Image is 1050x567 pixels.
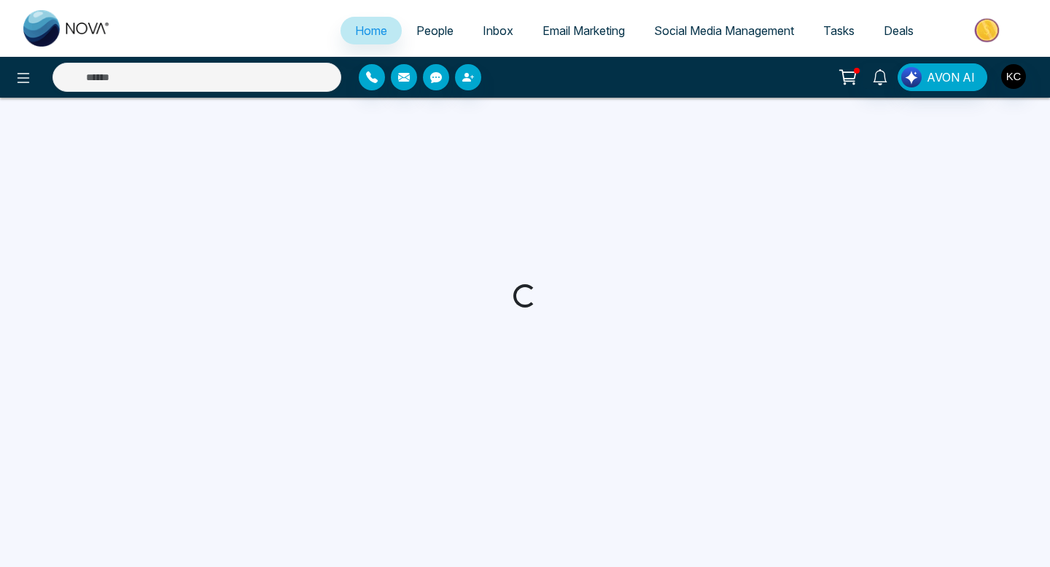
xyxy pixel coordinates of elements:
span: People [416,23,454,38]
img: User Avatar [1001,64,1026,89]
img: Lead Flow [901,67,922,87]
a: Deals [869,17,928,44]
a: Inbox [468,17,528,44]
a: Tasks [809,17,869,44]
span: Social Media Management [654,23,794,38]
span: AVON AI [927,69,975,86]
img: Nova CRM Logo [23,10,111,47]
span: Tasks [823,23,855,38]
span: Home [355,23,387,38]
a: Home [341,17,402,44]
a: Email Marketing [528,17,639,44]
a: Social Media Management [639,17,809,44]
span: Deals [884,23,914,38]
button: AVON AI [898,63,987,91]
span: Inbox [483,23,513,38]
span: Email Marketing [542,23,625,38]
img: Market-place.gif [936,14,1041,47]
a: People [402,17,468,44]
